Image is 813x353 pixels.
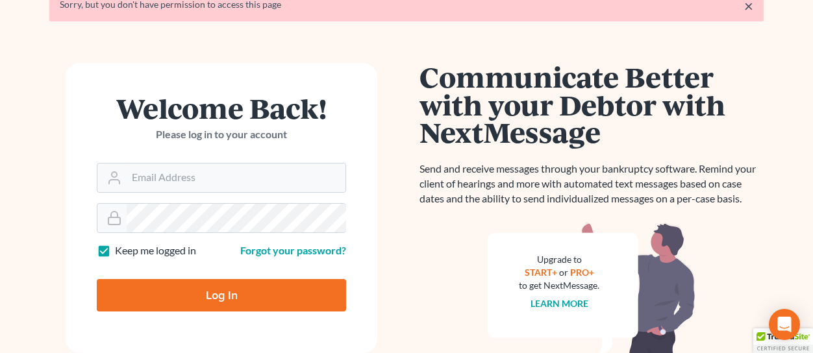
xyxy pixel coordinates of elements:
label: Keep me logged in [115,243,196,258]
input: Log In [97,279,346,311]
p: Send and receive messages through your bankruptcy software. Remind your client of hearings and mo... [419,162,764,206]
div: to get NextMessage. [519,279,599,292]
input: Email Address [127,164,345,192]
div: TrustedSite Certified [753,328,813,353]
h1: Welcome Back! [97,94,346,122]
a: Forgot your password? [240,244,346,256]
div: Open Intercom Messenger [769,309,800,340]
div: Upgrade to [519,253,599,266]
a: Learn more [531,298,588,309]
p: Please log in to your account [97,127,346,142]
h1: Communicate Better with your Debtor with NextMessage [419,63,764,146]
a: PRO+ [570,267,594,278]
a: START+ [525,267,557,278]
span: or [559,267,568,278]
